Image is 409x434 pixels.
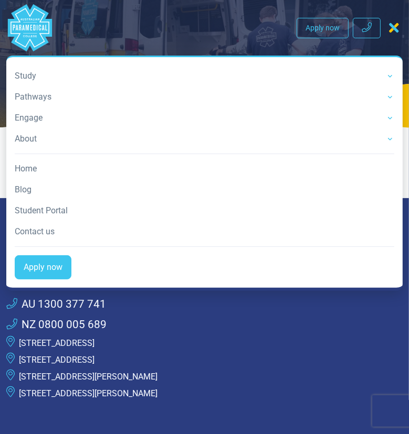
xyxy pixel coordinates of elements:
[15,221,394,242] a: Contact us
[6,296,106,312] a: AU 1300 377 741
[19,355,95,365] a: [STREET_ADDRESS]
[297,18,349,38] a: Apply now
[15,200,394,221] a: Student Portal
[385,18,403,37] button: Toggle navigation
[15,86,394,107] a: Pathways
[15,107,394,128] a: Engage
[15,66,394,86] a: Study
[6,317,107,333] a: NZ 0800 005 689
[15,255,71,279] a: Apply now
[6,4,54,51] a: Australian Paramedical College
[19,372,158,382] a: [STREET_ADDRESS][PERSON_NAME]
[15,128,394,149] a: About
[15,158,394,179] a: Home
[19,388,158,398] a: [STREET_ADDRESS][PERSON_NAME]
[19,338,95,348] a: [STREET_ADDRESS]
[15,179,394,200] a: Blog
